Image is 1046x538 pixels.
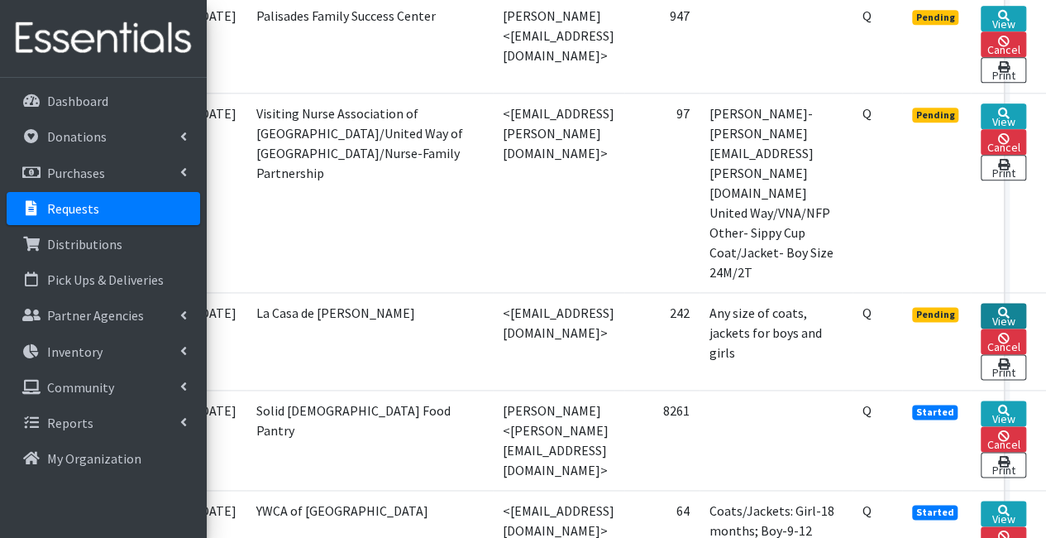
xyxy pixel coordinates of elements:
td: 97 [624,93,700,292]
a: View [981,401,1026,426]
a: Reports [7,406,200,440]
td: Solid [DEMOGRAPHIC_DATA] Food Pantry [246,390,493,490]
td: Visiting Nurse Association of [GEOGRAPHIC_DATA]/United Way of [GEOGRAPHIC_DATA]/Nurse-Family Part... [246,93,493,292]
p: Partner Agencies [47,307,144,324]
p: Reports [47,415,93,431]
p: Pick Ups & Deliveries [47,271,164,288]
p: Inventory [47,343,103,360]
a: Cancel [981,426,1026,452]
a: Purchases [7,156,200,190]
td: [DATE] [177,390,246,490]
a: Partner Agencies [7,299,200,332]
td: 8261 [624,390,700,490]
td: Any size of coats, jackets for boys and girls [700,292,853,390]
td: [PERSON_NAME] <[PERSON_NAME][EMAIL_ADDRESS][DOMAIN_NAME]> [493,390,624,490]
span: Started [912,405,958,420]
a: Requests [7,192,200,225]
abbr: Quantity [862,7,872,24]
a: My Organization [7,442,200,475]
a: View [981,501,1026,526]
a: Print [981,354,1026,380]
abbr: Quantity [862,402,872,419]
abbr: Quantity [862,305,872,321]
td: La Casa de [PERSON_NAME] [246,292,493,390]
span: Pending [912,108,959,122]
abbr: Quantity [862,105,872,122]
p: My Organization [47,450,141,467]
a: Print [981,57,1026,83]
p: Community [47,379,114,396]
a: Community [7,371,200,404]
a: View [981,303,1026,329]
td: <[EMAIL_ADDRESS][DOMAIN_NAME]> [493,292,624,390]
p: Distributions [47,236,122,252]
td: [DATE] [177,93,246,292]
p: Donations [47,128,107,145]
a: Cancel [981,329,1026,354]
td: [DATE] [177,292,246,390]
a: Print [981,155,1026,180]
a: Print [981,452,1026,478]
span: Started [912,505,958,520]
td: <[EMAIL_ADDRESS][PERSON_NAME][DOMAIN_NAME]> [493,93,624,292]
span: Pending [912,307,959,322]
a: Inventory [7,335,200,368]
abbr: Quantity [862,502,872,519]
a: Distributions [7,228,200,261]
p: Requests [47,200,99,217]
td: 242 [624,292,700,390]
img: HumanEssentials [7,11,200,66]
a: View [981,6,1026,31]
p: Dashboard [47,93,108,109]
a: Cancel [981,129,1026,155]
td: [PERSON_NAME]- [PERSON_NAME][EMAIL_ADDRESS][PERSON_NAME][DOMAIN_NAME] United Way/VNA/NFP Other- S... [700,93,853,292]
a: View [981,103,1026,129]
p: Purchases [47,165,105,181]
a: Pick Ups & Deliveries [7,263,200,296]
a: Donations [7,120,200,153]
a: Dashboard [7,84,200,118]
a: Cancel [981,31,1026,57]
span: Pending [912,10,959,25]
